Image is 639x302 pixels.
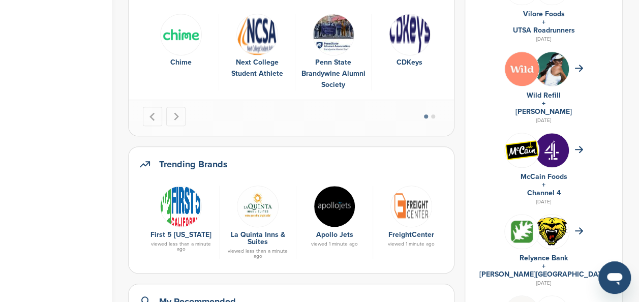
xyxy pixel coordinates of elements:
[143,14,219,91] div: 1 of 6
[378,241,444,247] div: viewed 1 minute ago
[166,107,186,126] button: Next slide
[513,26,575,35] a: UTSA Roadrunners
[535,217,569,246] img: Design img dhsqmo
[148,241,214,252] div: viewed less than a minute ago
[148,57,214,68] div: Chime
[301,241,368,247] div: viewed 1 minute ago
[143,107,162,126] button: Go to last slide
[314,186,355,227] img: Data
[542,180,545,189] a: +
[377,57,442,68] div: CDKeys
[219,14,295,91] div: 2 of 6
[431,114,435,118] button: Go to page 2
[475,279,612,288] div: [DATE]
[150,230,211,239] a: First 5 [US_STATE]
[160,186,202,227] img: First 5 california logo
[415,113,444,120] ul: Select a slide to show
[301,186,368,226] a: Data
[542,262,545,270] a: +
[300,14,366,91] a: Images (11) Penn State Brandywine Alumni Society
[159,157,228,171] h2: Trending Brands
[479,270,608,279] a: [PERSON_NAME][GEOGRAPHIC_DATA]
[475,35,612,44] div: [DATE]
[390,186,432,227] img: Screen shot 2017 02 22 at 2.50.43 pm
[224,57,290,79] div: Next College Student Athlete
[542,99,545,108] a: +
[424,114,428,118] button: Go to page 1
[598,261,631,294] iframe: Button to launch messaging window
[160,14,202,55] img: Chime logo clear
[313,14,354,55] img: Images (11)
[388,230,434,239] a: FreightCenter
[236,14,278,55] img: Ncsa
[225,249,291,259] div: viewed less than a minute ago
[535,133,569,167] img: Ctknvhwm 400x400
[300,57,366,90] div: Penn State Brandywine Alumni Society
[515,107,572,116] a: [PERSON_NAME]
[295,14,372,91] div: 3 of 6
[505,52,539,86] img: Xmy2hx9i 400x400
[527,189,561,197] a: Channel 4
[527,91,561,100] a: Wild Refill
[237,186,279,227] img: Data
[542,18,545,26] a: +
[372,14,448,91] div: 4 of 6
[231,230,285,246] a: La Quinta Inns & Suites
[505,140,539,160] img: Open uri20141112 50798 1gyzy02
[521,172,567,181] a: McCain Foods
[225,186,291,226] a: Data
[475,197,612,206] div: [DATE]
[148,14,214,69] a: Chime logo clear Chime
[148,186,214,226] a: First 5 california logo
[378,186,444,226] a: Screen shot 2017 02 22 at 2.50.43 pm
[389,14,431,55] img: Cdkeys
[475,116,612,125] div: [DATE]
[523,10,565,18] a: Vilore Foods
[520,254,568,262] a: Relyance Bank
[224,14,290,80] a: Ncsa Next College Student Athlete
[535,52,569,103] img: 330px raducanu wmq18 (16) (42834286534)
[505,215,539,249] img: Odp7hoyt 400x400
[316,230,353,239] a: Apollo Jets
